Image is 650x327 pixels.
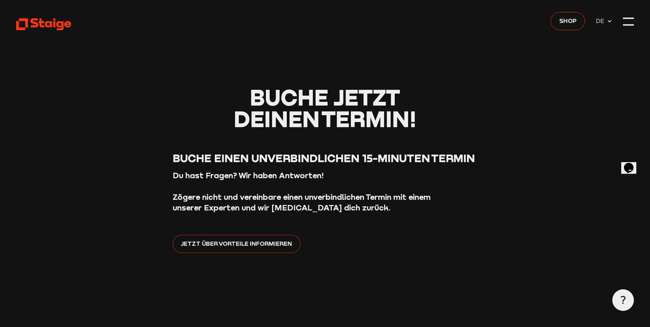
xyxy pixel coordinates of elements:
[551,12,585,30] a: Shop
[234,84,416,132] span: Buche jetzt deinen Termin!
[173,192,431,212] strong: Zögere nicht und vereinbare einen unverbindlichen Termin mit einem unserer Experten und wir [MEDI...
[173,171,324,180] strong: Du hast Fragen? Wir haben Antworten!
[596,16,607,26] span: DE
[181,239,292,248] span: Jetzt über Vorteile informieren
[173,151,475,165] span: Buche einen unverbindlichen 15-Minuten Termin
[173,235,301,253] a: Jetzt über Vorteile informieren
[559,16,577,25] span: Shop
[621,153,643,174] iframe: chat widget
